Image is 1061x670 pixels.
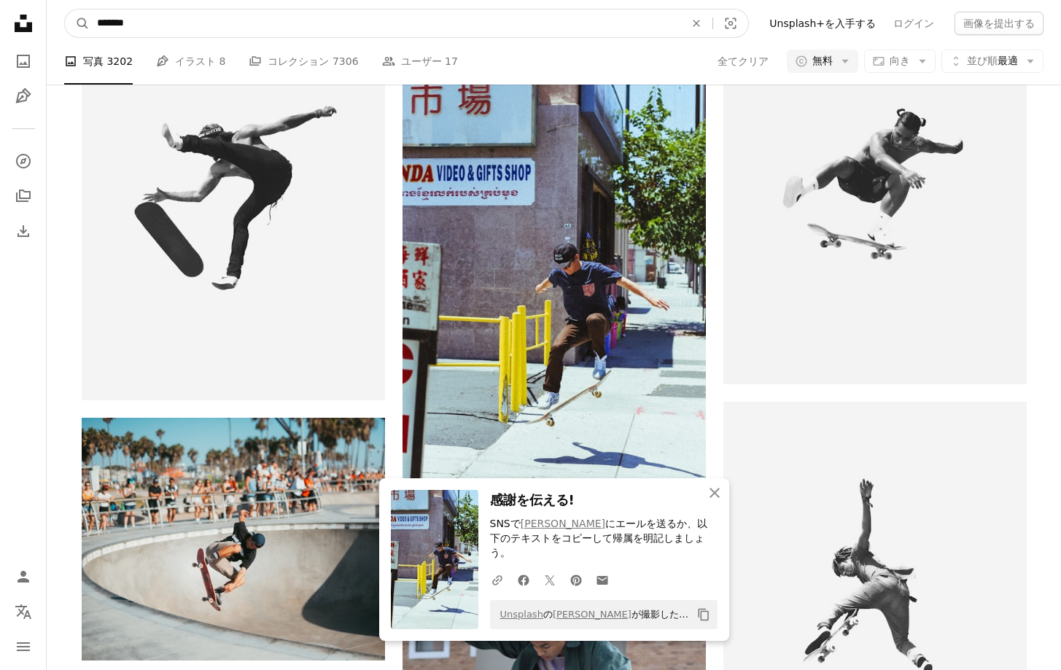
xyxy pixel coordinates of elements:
img: スケートボードに乗る男 [82,418,385,661]
a: Unsplash+を入手する [761,12,885,35]
a: 白いシャツとショートパンツの男がジャンプ [723,597,1027,610]
button: 言語 [9,597,38,626]
img: 灰色の表面に青いシャツのスケートボードの男 [403,71,706,526]
a: コレクション [9,182,38,211]
span: 7306 [333,53,359,69]
h3: 感謝を伝える! [490,490,718,511]
a: [PERSON_NAME] [553,609,631,620]
span: 8 [219,53,226,69]
button: 全てクリア [717,50,769,73]
a: [PERSON_NAME] [521,518,605,529]
a: ログイン [885,12,943,35]
span: の が撮影した写真 [493,603,691,626]
button: 向き [864,50,936,73]
a: イラスト [9,82,38,111]
a: ダウンロード履歴 [9,217,38,246]
span: 向き [890,55,910,66]
span: 無料 [812,54,833,69]
button: ビジュアル検索 [713,9,748,37]
a: コレクション 7306 [249,38,358,85]
button: クリップボードにコピーする [691,602,716,627]
button: 並び順最適 [941,50,1043,73]
a: 灰色の表面に青いシャツのスケートボードの男 [403,292,706,305]
a: スケートボードに乗る男 [82,532,385,545]
button: 画像を提出する [955,12,1043,35]
span: 最適 [967,54,1018,69]
a: Facebookでシェアする [510,565,537,594]
span: 並び順 [967,55,998,66]
form: サイト内でビジュアルを探す [64,9,749,38]
a: 写真 [9,47,38,76]
a: Eメールでシェアする [589,565,615,594]
span: 17 [445,53,458,69]
a: 黒いズボンと白いシャツを着た女性がヨガをしている [82,191,385,204]
button: 全てクリア [680,9,712,37]
button: Unsplashで検索する [65,9,90,37]
a: Twitterでシェアする [537,565,563,594]
a: Pinterestでシェアする [563,565,589,594]
a: Unsplash [500,609,543,620]
button: メニュー [9,632,38,661]
a: ユーザー 17 [382,38,458,85]
p: SNSで にエールを送るか、以下のテキストをコピーして帰属を明記しましょう。 [490,517,718,561]
a: ホーム — Unsplash [9,9,38,41]
a: 探す [9,147,38,176]
a: ログイン / 登録する [9,562,38,591]
a: イラスト 8 [156,38,225,85]
button: 無料 [787,50,858,73]
a: 黒いショートパンツと黒いシャツの男 [723,175,1027,188]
